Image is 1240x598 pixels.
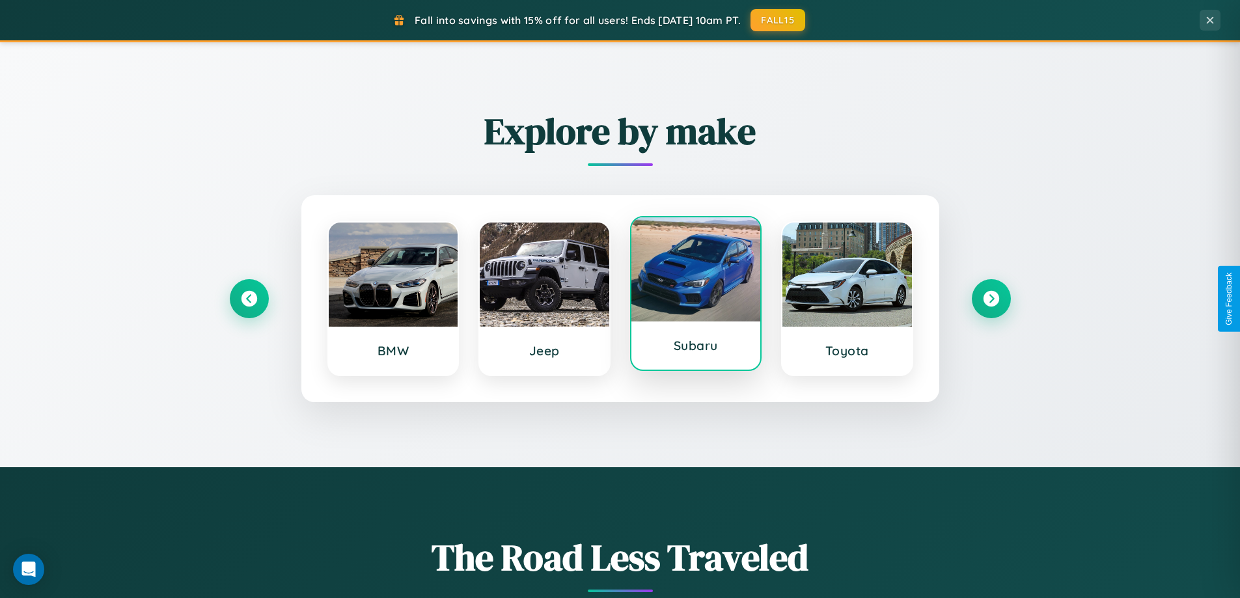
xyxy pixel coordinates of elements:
span: Fall into savings with 15% off for all users! Ends [DATE] 10am PT. [415,14,741,27]
h2: Explore by make [230,106,1011,156]
div: Give Feedback [1224,273,1233,325]
div: Open Intercom Messenger [13,554,44,585]
h1: The Road Less Traveled [230,532,1011,582]
h3: Subaru [644,338,748,353]
button: FALL15 [751,9,805,31]
h3: BMW [342,343,445,359]
h3: Jeep [493,343,596,359]
h3: Toyota [795,343,899,359]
